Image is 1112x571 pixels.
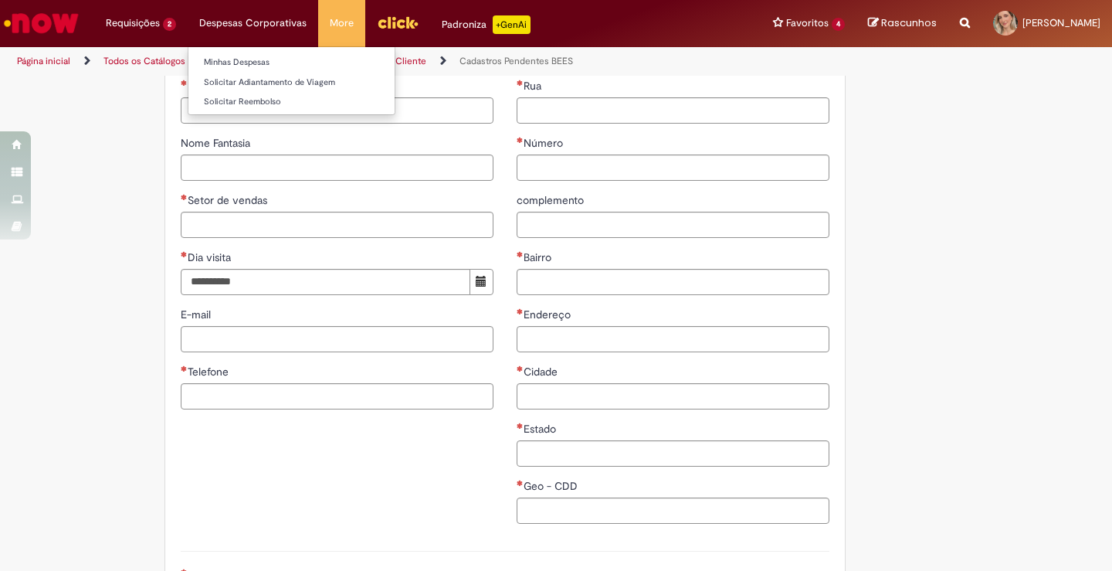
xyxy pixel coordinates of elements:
span: Bairro [524,250,554,264]
span: Cidade [524,365,561,379]
button: Mostrar calendário para Dia visita [470,269,493,295]
span: Necessários [181,194,188,200]
span: Nome Fantasia [181,136,253,150]
input: complemento [517,212,829,238]
input: E-mail [181,326,493,352]
input: Nome Fantasia [181,155,493,181]
span: Número [524,136,566,150]
span: Rua [524,79,544,93]
span: [PERSON_NAME] [1022,16,1100,29]
span: Favoritos [786,15,829,31]
span: Necessários [181,80,188,86]
input: Geo - CDD [517,498,829,524]
input: Setor de vendas [181,212,493,238]
span: Geo - CDD [524,479,581,493]
span: Endereço [524,308,574,321]
div: Padroniza [442,15,531,34]
a: Todos os Catálogos [103,55,185,67]
span: Necessários [517,423,524,429]
input: Endereço [517,326,829,352]
span: Necessários [181,365,188,372]
span: 2 [163,18,176,31]
img: click_logo_yellow_360x200.png [377,11,419,34]
span: Setor de vendas [188,193,270,207]
span: Necessários [517,480,524,486]
span: Necessários [517,308,524,314]
input: Rua [517,97,829,124]
p: +GenAi [493,15,531,34]
span: Requisições [106,15,160,31]
a: Página inicial [17,55,70,67]
span: Estado [524,422,559,436]
span: Necessários [517,80,524,86]
span: complemento [517,193,587,207]
a: Cliente [395,55,426,67]
span: Necessários [517,251,524,257]
input: Número [517,155,829,181]
span: More [330,15,354,31]
a: Solicitar Reembolso [188,93,395,110]
ul: Despesas Corporativas [188,46,395,115]
span: Necessários [517,137,524,143]
a: Solicitar Adiantamento de Viagem [188,74,395,91]
span: E-mail [181,308,214,321]
input: Telefone [181,383,493,410]
input: Dia visita [181,269,470,295]
a: Minhas Despesas [188,54,395,71]
span: 4 [832,18,845,31]
ul: Trilhas de página [12,47,730,76]
img: ServiceNow [2,8,81,39]
span: Necessários [517,365,524,372]
input: Cidade [517,383,829,410]
span: Necessários [181,251,188,257]
span: Rascunhos [881,15,937,30]
span: Despesas Corporativas [199,15,307,31]
span: Telefone [188,365,232,379]
input: Razão Social [181,97,493,124]
a: Rascunhos [868,16,937,31]
span: Dia visita [188,250,234,264]
input: Estado [517,440,829,467]
input: Bairro [517,269,829,295]
a: Cadastros Pendentes BEES [459,55,573,67]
